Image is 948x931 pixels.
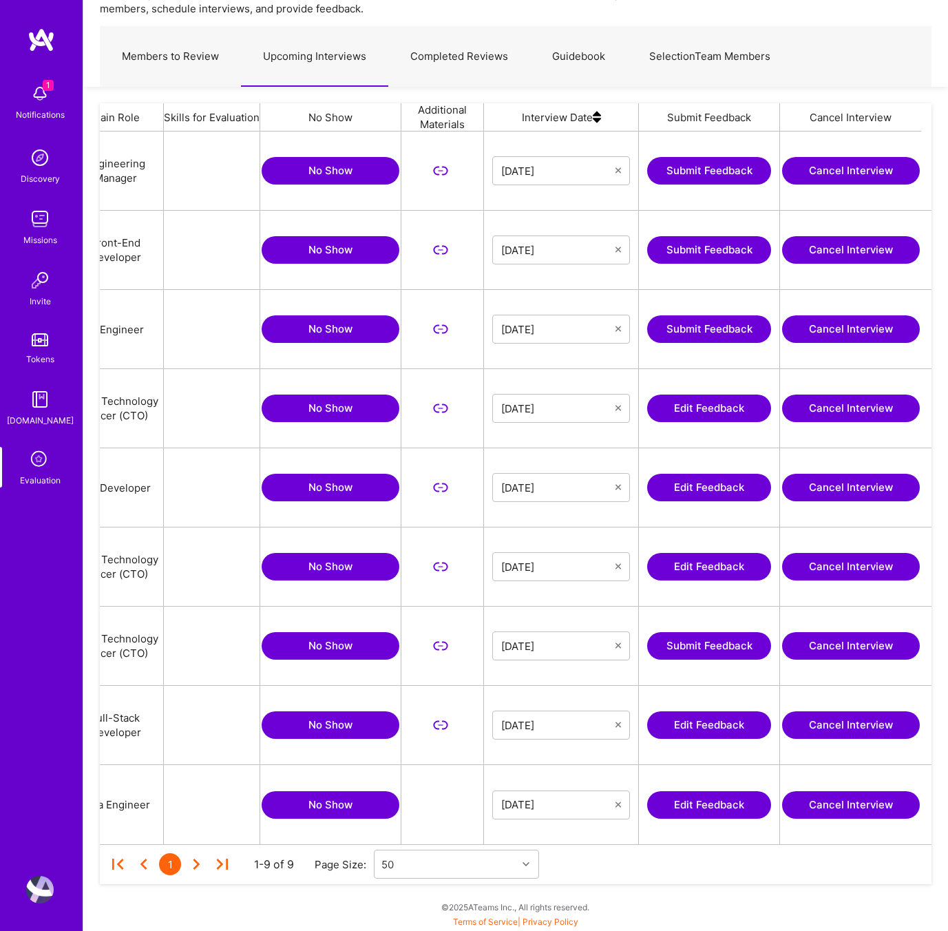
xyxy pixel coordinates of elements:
[432,480,448,496] i: icon LinkSecondary
[501,639,615,653] input: Select Date...
[20,473,61,488] div: Evaluation
[647,315,771,343] button: Submit Feedback
[780,103,921,131] div: Cancel Interview
[501,401,615,415] input: Select Date...
[32,333,48,346] img: tokens
[67,527,164,606] div: Chief Technology Officer (CTO)
[501,798,615,812] input: Select Date...
[381,857,394,872] div: 50
[432,401,448,417] i: icon LinkSecondary
[26,266,54,294] img: Invite
[262,791,399,819] button: No Show
[782,474,920,501] button: Cancel Interview
[639,103,780,131] div: Submit Feedback
[647,395,771,422] button: Edit Feedback
[26,876,54,903] img: User Avatar
[67,369,164,448] div: Chief Technology Officer (CTO)
[26,386,54,413] img: guide book
[262,474,399,501] button: No Show
[262,157,399,185] button: No Show
[260,103,401,131] div: No Show
[647,791,771,819] button: Edit Feedback
[647,474,771,501] button: Edit Feedback
[484,103,639,131] div: Interview Date
[23,233,57,247] div: Missions
[647,236,771,264] button: Submit Feedback
[782,711,920,739] button: Cancel Interview
[262,711,399,739] button: No Show
[164,103,260,131] div: Skills for Evaluation
[26,80,54,107] img: bell
[262,632,399,660] button: No Show
[782,553,920,580] button: Cancel Interview
[432,559,448,575] i: icon LinkSecondary
[647,157,771,185] button: Submit Feedback
[501,481,615,494] input: Select Date...
[782,632,920,660] button: Cancel Interview
[782,315,920,343] button: Cancel Interview
[647,632,771,660] button: Submit Feedback
[647,553,771,580] button: Edit Feedback
[315,857,374,872] div: Page Size:
[262,236,399,264] button: No Show
[26,205,54,233] img: teamwork
[782,157,920,185] button: Cancel Interview
[16,107,65,122] div: Notifications
[501,322,615,336] input: Select Date...
[26,352,54,366] div: Tokens
[254,857,294,872] div: 1-9 of 9
[432,718,448,733] i: icon LinkSecondary
[782,236,920,264] button: Cancel Interview
[67,290,164,368] div: AI Engineer
[26,144,54,171] img: discovery
[530,27,627,87] a: Guidebook
[67,607,164,685] div: Chief Technology Officer (CTO)
[67,448,164,527] div: iOS Developer
[501,560,615,574] input: Select Date...
[67,211,164,289] div: Front-End Developer
[21,171,60,186] div: Discovery
[241,27,388,87] a: Upcoming Interviews
[43,80,54,91] span: 1
[593,103,601,131] img: sort
[432,322,448,337] i: icon LinkSecondary
[501,243,615,257] input: Select Date...
[262,315,399,343] button: No Show
[432,242,448,258] i: icon LinkSecondary
[523,861,529,868] i: icon Chevron
[30,294,51,308] div: Invite
[262,395,399,422] button: No Show
[453,917,518,927] a: Terms of Service
[647,711,771,739] button: Edit Feedback
[501,164,615,178] input: Select Date...
[453,917,578,927] span: |
[432,638,448,654] i: icon LinkSecondary
[23,876,57,903] a: User Avatar
[100,27,241,87] a: Members to Review
[28,28,55,52] img: logo
[262,553,399,580] button: No Show
[627,27,792,87] a: SelectionTeam Members
[432,163,448,179] i: icon LinkSecondary
[67,103,164,131] div: Main Role
[401,103,484,131] div: Additional Materials
[782,395,920,422] button: Cancel Interview
[782,791,920,819] button: Cancel Interview
[27,447,53,473] i: icon SelectionTeam
[159,853,181,875] div: 1
[67,686,164,764] div: Full-Stack Developer
[388,27,530,87] a: Completed Reviews
[67,132,164,210] div: Engineering Manager
[67,765,164,844] div: Data Engineer
[523,917,578,927] a: Privacy Policy
[7,413,74,428] div: [DOMAIN_NAME]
